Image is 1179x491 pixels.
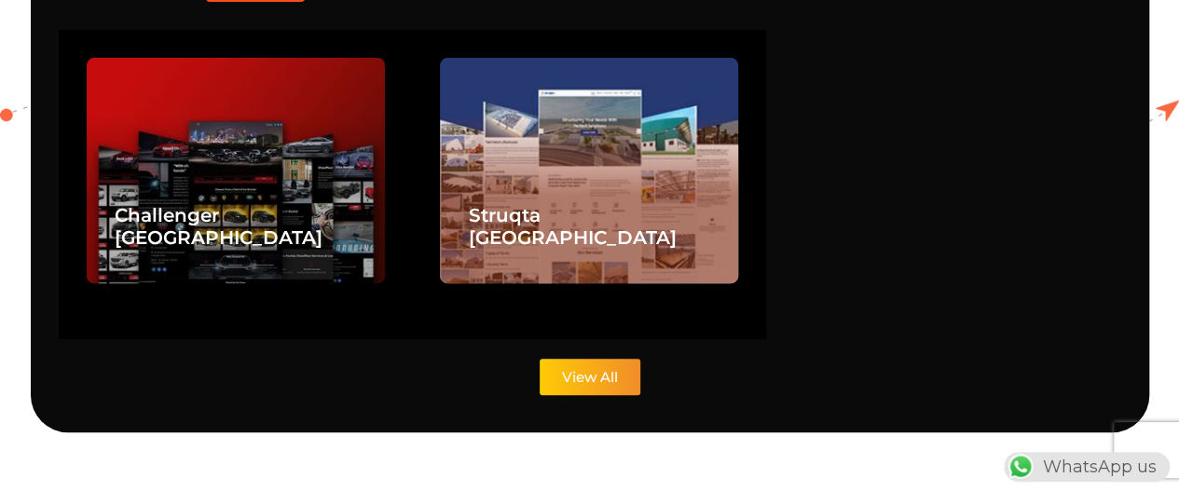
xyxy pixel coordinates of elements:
a: Struqta [GEOGRAPHIC_DATA] [468,204,676,249]
span: View All [562,370,618,384]
img: WhatsApp [1006,452,1035,482]
a: View All [540,359,640,395]
a: Challenger [GEOGRAPHIC_DATA] [115,204,322,249]
a: WhatsAppWhatsApp us [1004,457,1170,477]
div: WhatsApp us [1004,452,1170,482]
